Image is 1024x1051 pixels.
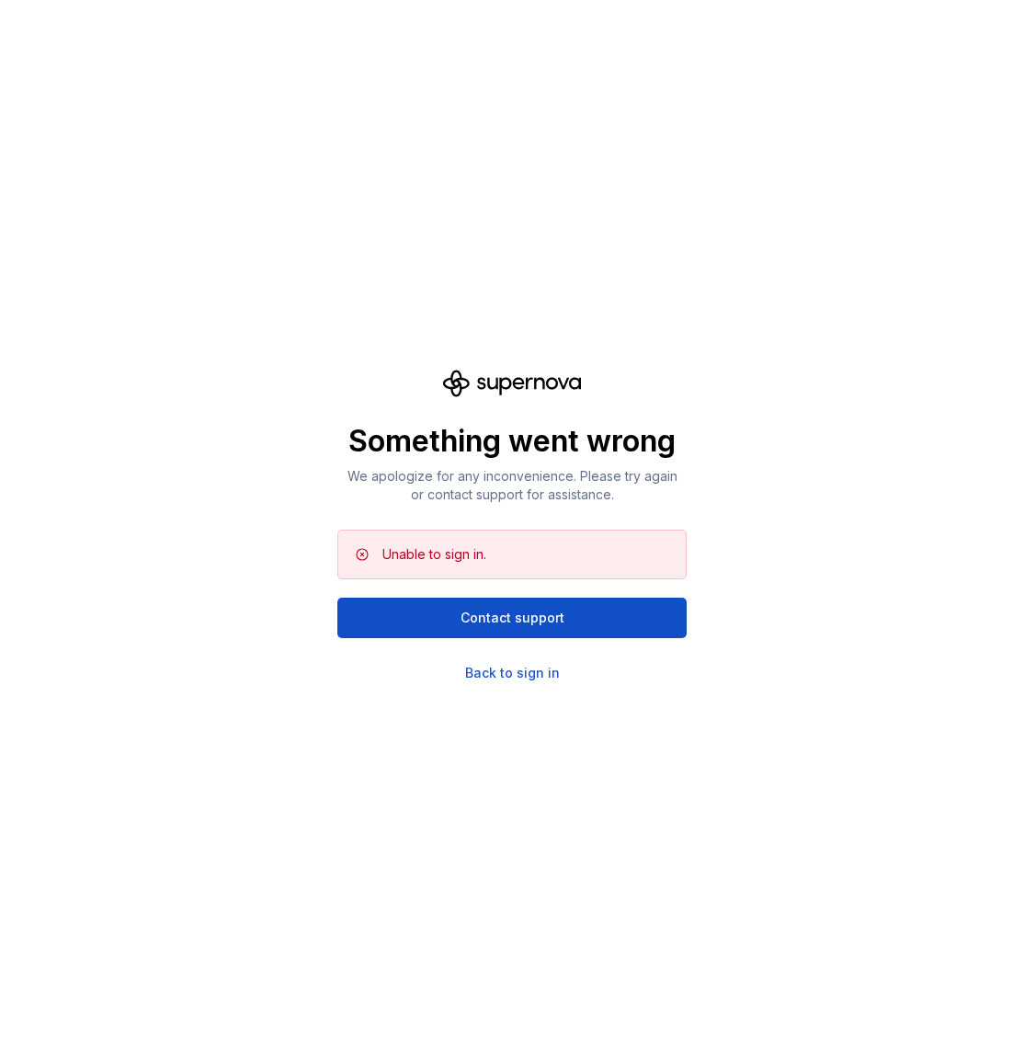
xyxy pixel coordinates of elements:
span: Contact support [461,609,564,627]
a: Back to sign in [465,664,560,682]
p: Something went wrong [337,423,687,460]
p: We apologize for any inconvenience. Please try again or contact support for assistance. [337,467,687,504]
div: Unable to sign in. [382,545,486,564]
button: Contact support [337,598,687,638]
